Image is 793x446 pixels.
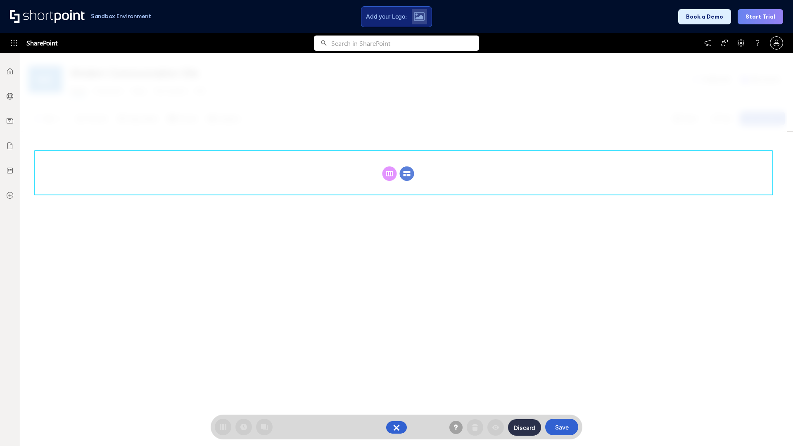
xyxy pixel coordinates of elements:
button: Discard [508,419,541,436]
span: Add your Logo: [366,13,406,20]
span: SharePoint [26,33,57,53]
iframe: Chat Widget [752,406,793,446]
button: Book a Demo [678,9,731,24]
button: Save [545,419,578,435]
button: Start Trial [738,9,783,24]
h1: Sandbox Environment [91,14,151,19]
img: Upload logo [414,12,425,21]
input: Search in SharePoint [331,36,479,51]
